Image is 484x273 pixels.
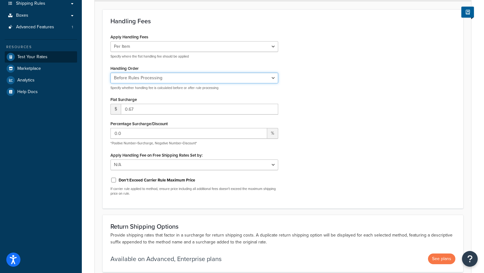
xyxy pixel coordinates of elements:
a: Test Your Rates [5,51,77,63]
button: See plans [428,253,455,264]
span: Marketplace [17,66,41,71]
span: 1 [72,25,73,30]
h3: Return Shipping Options [110,223,455,230]
a: Help Docs [5,86,77,97]
a: Marketplace [5,63,77,74]
span: Analytics [17,78,35,83]
span: Test Your Rates [17,54,48,60]
label: Percentage Surcharge/Discount [110,121,168,126]
p: Provide shipping rates that factor in a surcharge for return shipping costs. A duplicate return s... [110,232,455,246]
span: Help Docs [17,89,38,95]
a: Boxes [5,10,77,21]
div: Resources [5,44,77,50]
label: Flat Surcharge [110,97,137,102]
p: If carrier rule applied to method, ensure price including all additional fees doesn't exceed the ... [110,187,278,196]
span: % [267,128,278,139]
p: Specify where the flat handling fee should be applied [110,54,278,59]
label: Apply Handling Fee on Free Shipping Rates Set by: [110,153,203,158]
li: Advanced Features [5,21,77,33]
label: Don't Exceed Carrier Rule Maximum Price [119,177,195,183]
a: Analytics [5,75,77,86]
p: *Positive Number=Surcharge, Negative Number=Discount* [110,141,278,146]
span: Shipping Rules [16,1,45,6]
label: Handling Order [110,66,139,71]
span: $ [110,104,121,114]
a: Advanced Features1 [5,21,77,33]
span: Boxes [16,13,28,18]
p: Specify whether handling fee is calculated before or after rule processing [110,86,278,90]
h3: Handling Fees [110,18,455,25]
span: Advanced Features [16,25,54,30]
button: Show Help Docs [461,7,474,18]
button: Open Resource Center [462,251,478,267]
p: Available on Advanced, Enterprise plans [110,254,222,263]
label: Apply Handling Fees [110,35,148,39]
